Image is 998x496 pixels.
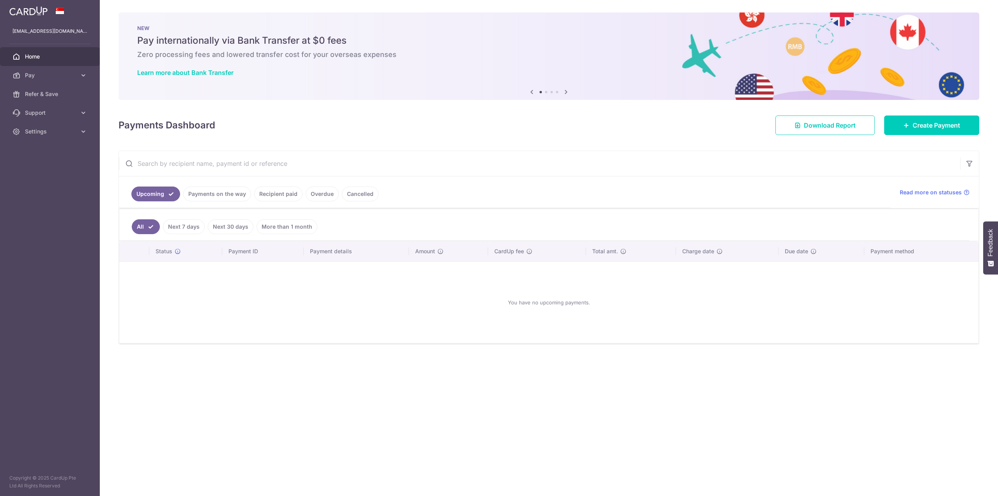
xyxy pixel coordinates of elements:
[900,188,970,196] a: Read more on statuses
[9,6,48,16] img: CardUp
[119,151,960,176] input: Search by recipient name, payment id or reference
[254,187,303,201] a: Recipient paid
[25,53,76,60] span: Home
[132,219,160,234] a: All
[137,34,961,47] h5: Pay internationally via Bank Transfer at $0 fees
[119,118,215,132] h4: Payments Dashboard
[913,121,960,130] span: Create Payment
[983,221,998,274] button: Feedback - Show survey
[156,247,172,255] span: Status
[864,241,979,261] th: Payment method
[494,247,524,255] span: CardUp fee
[592,247,618,255] span: Total amt.
[129,268,969,337] div: You have no upcoming payments.
[415,247,435,255] span: Amount
[25,128,76,135] span: Settings
[137,25,961,31] p: NEW
[137,69,234,76] a: Learn more about Bank Transfer
[25,71,76,79] span: Pay
[183,187,251,201] a: Payments on the way
[682,247,714,255] span: Charge date
[163,219,205,234] a: Next 7 days
[25,109,76,117] span: Support
[987,229,994,256] span: Feedback
[304,241,409,261] th: Payment details
[306,187,339,201] a: Overdue
[884,116,979,135] a: Create Payment
[208,219,253,234] a: Next 30 days
[12,27,87,35] p: [EMAIL_ADDRESS][DOMAIN_NAME]
[119,12,979,100] img: Bank transfer banner
[342,187,379,201] a: Cancelled
[257,219,317,234] a: More than 1 month
[131,187,180,201] a: Upcoming
[222,241,303,261] th: Payment ID
[804,121,856,130] span: Download Report
[900,188,962,196] span: Read more on statuses
[137,50,961,59] h6: Zero processing fees and lowered transfer cost for your overseas expenses
[25,90,76,98] span: Refer & Save
[775,116,875,135] a: Download Report
[785,247,808,255] span: Due date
